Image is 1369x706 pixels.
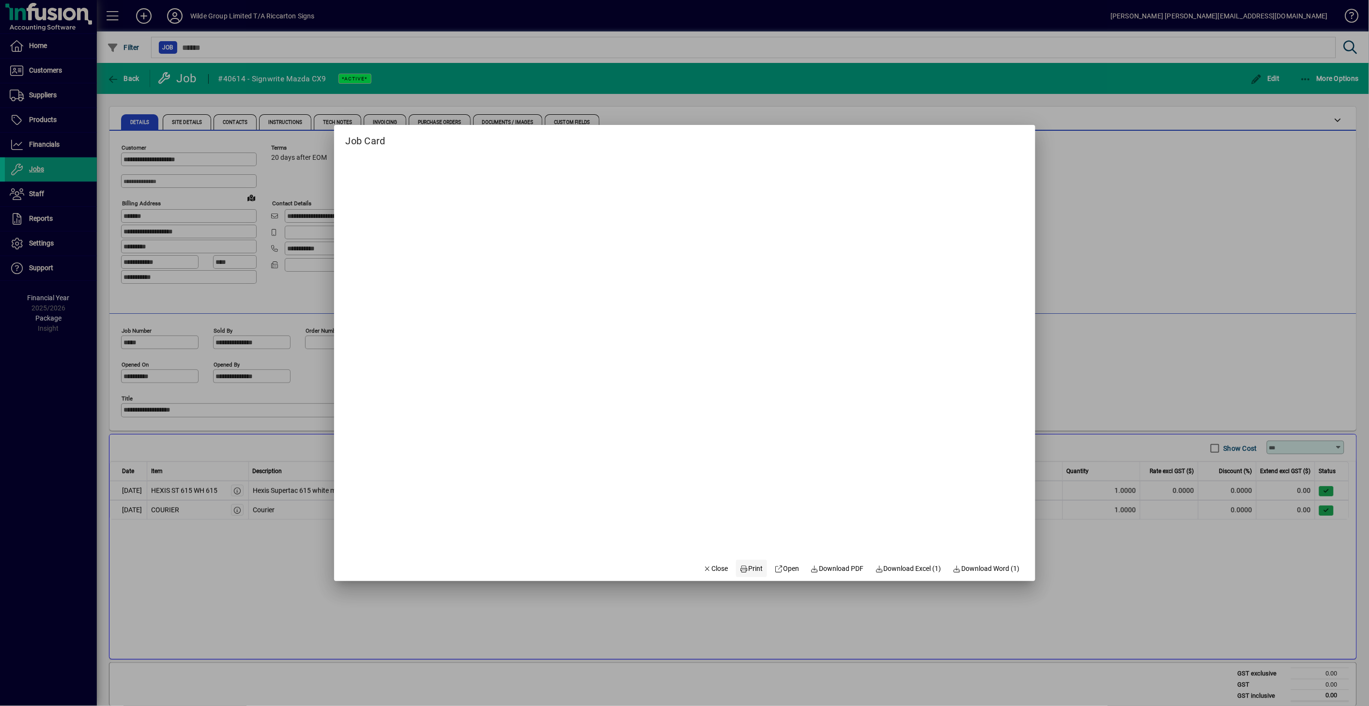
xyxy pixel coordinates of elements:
[953,564,1020,574] span: Download Word (1)
[771,560,803,577] a: Open
[740,564,763,574] span: Print
[334,125,397,149] h2: Job Card
[876,564,942,574] span: Download Excel (1)
[775,564,800,574] span: Open
[811,564,864,574] span: Download PDF
[703,564,728,574] span: Close
[872,560,946,577] button: Download Excel (1)
[807,560,868,577] a: Download PDF
[949,560,1024,577] button: Download Word (1)
[699,560,732,577] button: Close
[736,560,767,577] button: Print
